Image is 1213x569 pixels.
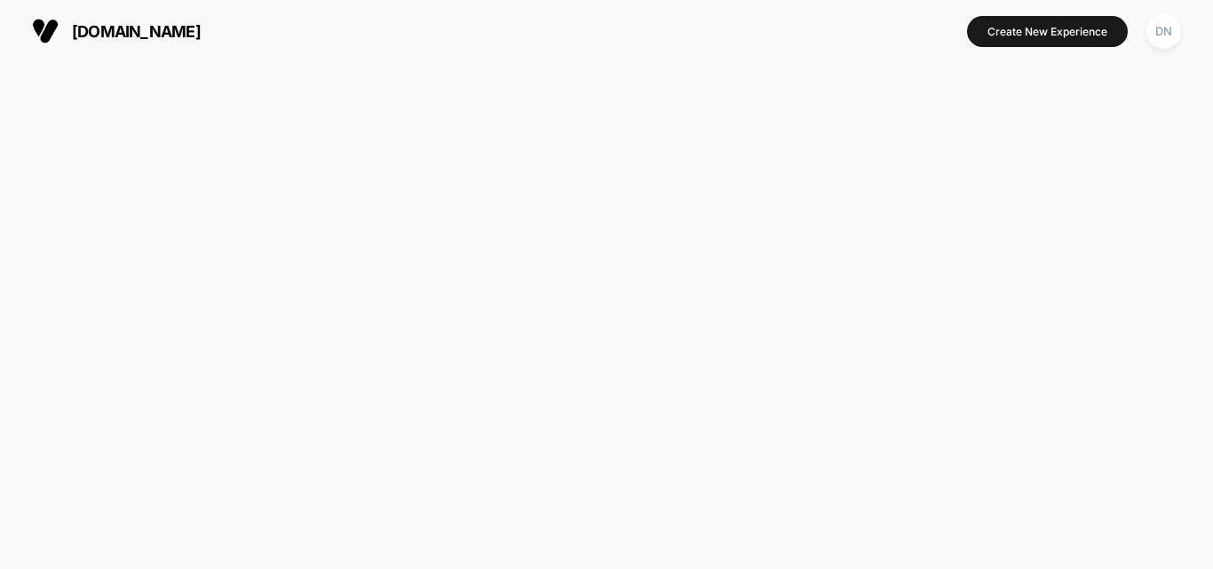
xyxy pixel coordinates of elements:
[72,22,201,41] span: [DOMAIN_NAME]
[27,17,206,45] button: [DOMAIN_NAME]
[1146,14,1181,49] div: DN
[32,18,59,44] img: Visually logo
[967,16,1128,47] button: Create New Experience
[1141,13,1186,50] button: DN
